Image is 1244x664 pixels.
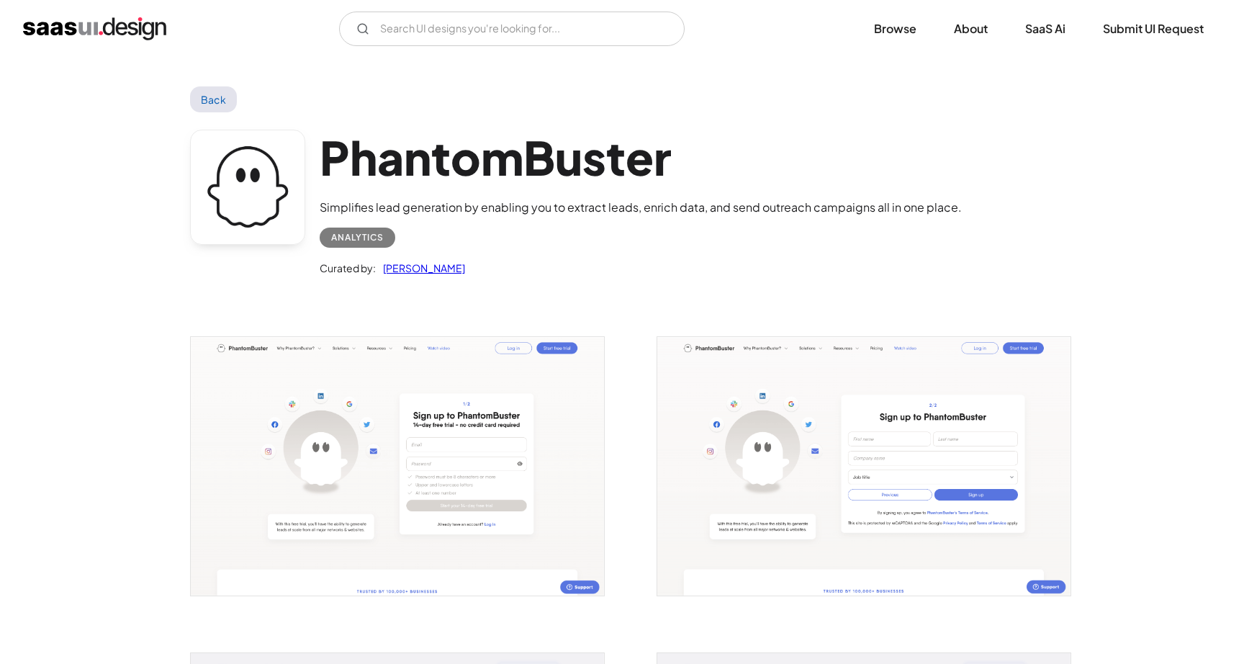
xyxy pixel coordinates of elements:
[376,259,465,277] a: [PERSON_NAME]
[320,130,962,185] h1: PhantomBuster
[320,259,376,277] div: Curated by:
[657,337,1071,596] img: 64157c053ca3646091085323_PhantomBuster%20Signup%20Company%20Screen.png
[1008,13,1083,45] a: SaaS Ai
[191,337,604,596] a: open lightbox
[320,199,962,216] div: Simplifies lead generation by enabling you to extract leads, enrich data, and send outreach campa...
[339,12,685,46] input: Search UI designs you're looking for...
[190,86,237,112] a: Back
[23,17,166,40] a: home
[657,337,1071,596] a: open lightbox
[331,229,384,246] div: Analytics
[191,337,604,596] img: 64157bf8b87dcfa7a94dc791_PhantomBuster%20Signup%20Screen.png
[857,13,934,45] a: Browse
[339,12,685,46] form: Email Form
[1086,13,1221,45] a: Submit UI Request
[937,13,1005,45] a: About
